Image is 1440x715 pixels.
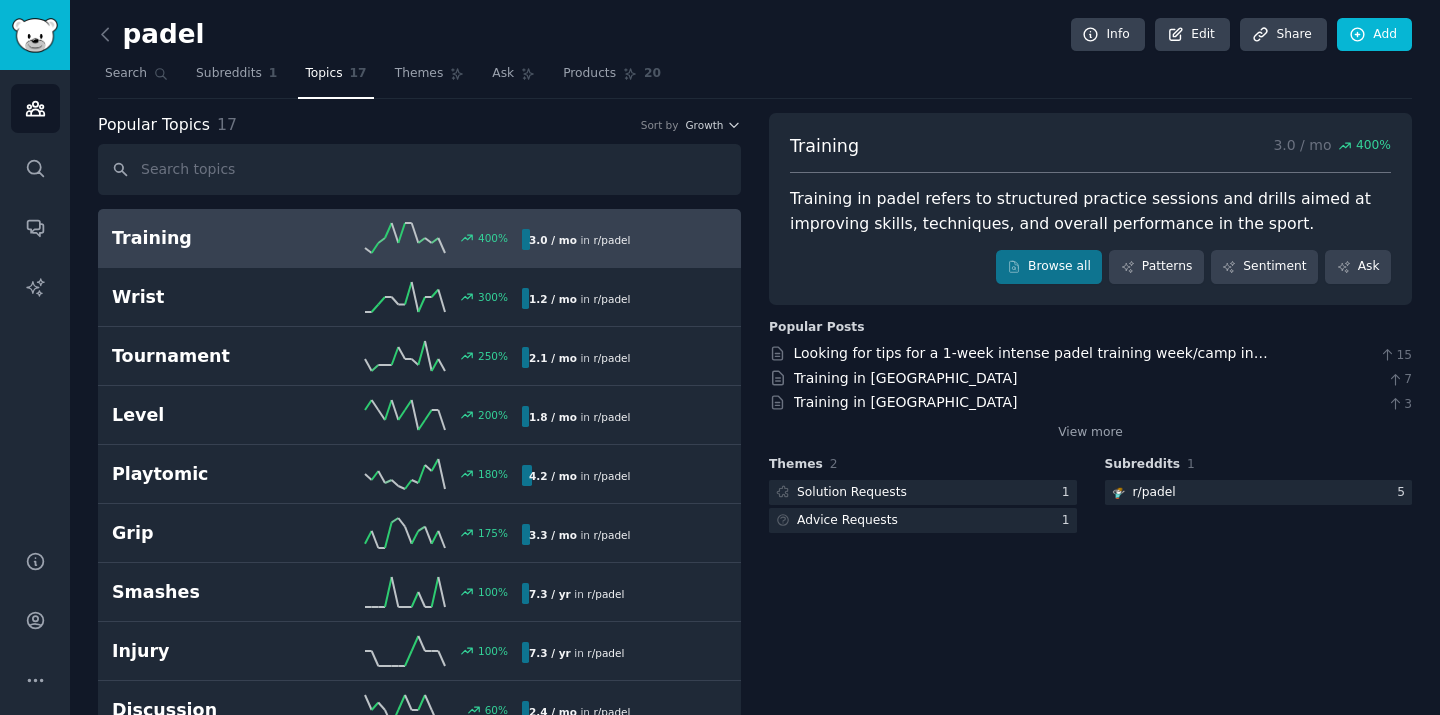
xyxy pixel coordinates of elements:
[593,234,630,246] span: r/ padel
[587,588,624,600] span: r/ padel
[478,585,508,599] div: 100 %
[529,411,577,423] b: 1.8 / mo
[529,588,571,600] b: 7.3 / yr
[529,470,577,482] b: 4.2 / mo
[395,65,444,83] span: Themes
[98,19,205,51] h2: padel
[1071,18,1145,52] a: Info
[112,521,317,546] h2: Grip
[529,234,577,246] b: 3.0 / mo
[797,484,907,502] div: Solution Requests
[790,134,859,159] span: Training
[98,504,741,563] a: Grip175%3.3 / moin r/padel
[593,352,630,364] span: r/ padel
[1387,396,1412,414] span: 3
[522,347,638,368] div: in
[529,529,577,541] b: 3.3 / mo
[485,58,542,99] a: Ask
[112,639,317,664] h2: Injury
[98,386,741,445] a: Level200%1.8 / moin r/padel
[1379,347,1412,365] span: 15
[529,647,571,659] b: 7.3 / yr
[217,115,237,134] span: 17
[112,344,317,369] h2: Tournament
[1273,134,1391,159] p: 3.0 / mo
[98,58,175,99] a: Search
[112,403,317,428] h2: Level
[98,327,741,386] a: Tournament250%2.1 / moin r/padel
[522,642,631,663] div: in
[797,512,898,530] div: Advice Requests
[98,113,210,138] span: Popular Topics
[593,470,630,482] span: r/ padel
[769,456,823,474] span: Themes
[522,465,638,486] div: in
[593,529,630,541] span: r/ padel
[112,580,317,605] h2: Smashes
[1240,18,1326,52] a: Share
[388,58,472,99] a: Themes
[1187,457,1195,471] span: 1
[1112,485,1126,499] img: padel
[112,462,317,487] h2: Playtomic
[350,65,367,83] span: 17
[685,118,723,132] span: Growth
[1325,250,1391,284] a: Ask
[478,644,508,658] div: 100 %
[522,288,638,309] div: in
[478,290,508,304] div: 300 %
[478,467,508,481] div: 180 %
[1062,484,1077,502] div: 1
[98,268,741,327] a: Wrist300%1.2 / moin r/padel
[522,583,631,604] div: in
[98,209,741,268] a: Training400%3.0 / moin r/padel
[996,250,1103,284] a: Browse all
[641,118,679,132] div: Sort by
[478,408,508,422] div: 200 %
[98,144,741,195] input: Search topics
[1058,424,1123,442] a: View more
[644,65,661,83] span: 20
[563,65,616,83] span: Products
[794,345,1268,382] a: Looking for tips for a 1-week intense padel training week/camp in [GEOGRAPHIC_DATA]
[529,352,577,364] b: 2.1 / mo
[529,293,577,305] b: 1.2 / mo
[830,457,838,471] span: 2
[1397,484,1412,502] div: 5
[1211,250,1318,284] a: Sentiment
[1133,484,1176,502] div: r/ padel
[189,58,284,99] a: Subreddits1
[685,118,741,132] button: Growth
[1387,371,1412,389] span: 7
[112,226,317,251] h2: Training
[478,231,508,245] div: 400 %
[1356,137,1391,155] span: 400 %
[593,411,630,423] span: r/ padel
[478,349,508,363] div: 250 %
[98,622,741,681] a: Injury100%7.3 / yrin r/padel
[1062,512,1077,530] div: 1
[98,563,741,622] a: Smashes100%7.3 / yrin r/padel
[587,647,624,659] span: r/ padel
[305,65,342,83] span: Topics
[556,58,668,99] a: Products20
[492,65,514,83] span: Ask
[105,65,147,83] span: Search
[12,18,58,53] img: GummySearch logo
[1109,250,1203,284] a: Patterns
[593,293,630,305] span: r/ padel
[112,285,317,310] h2: Wrist
[196,65,262,83] span: Subreddits
[769,508,1077,533] a: Advice Requests1
[269,65,278,83] span: 1
[769,480,1077,505] a: Solution Requests1
[298,58,373,99] a: Topics17
[794,370,1018,386] a: Training in [GEOGRAPHIC_DATA]
[794,394,1018,410] a: Training in [GEOGRAPHIC_DATA]
[1337,18,1412,52] a: Add
[522,524,638,545] div: in
[769,319,865,337] div: Popular Posts
[478,526,508,540] div: 175 %
[522,229,638,250] div: in
[522,406,638,427] div: in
